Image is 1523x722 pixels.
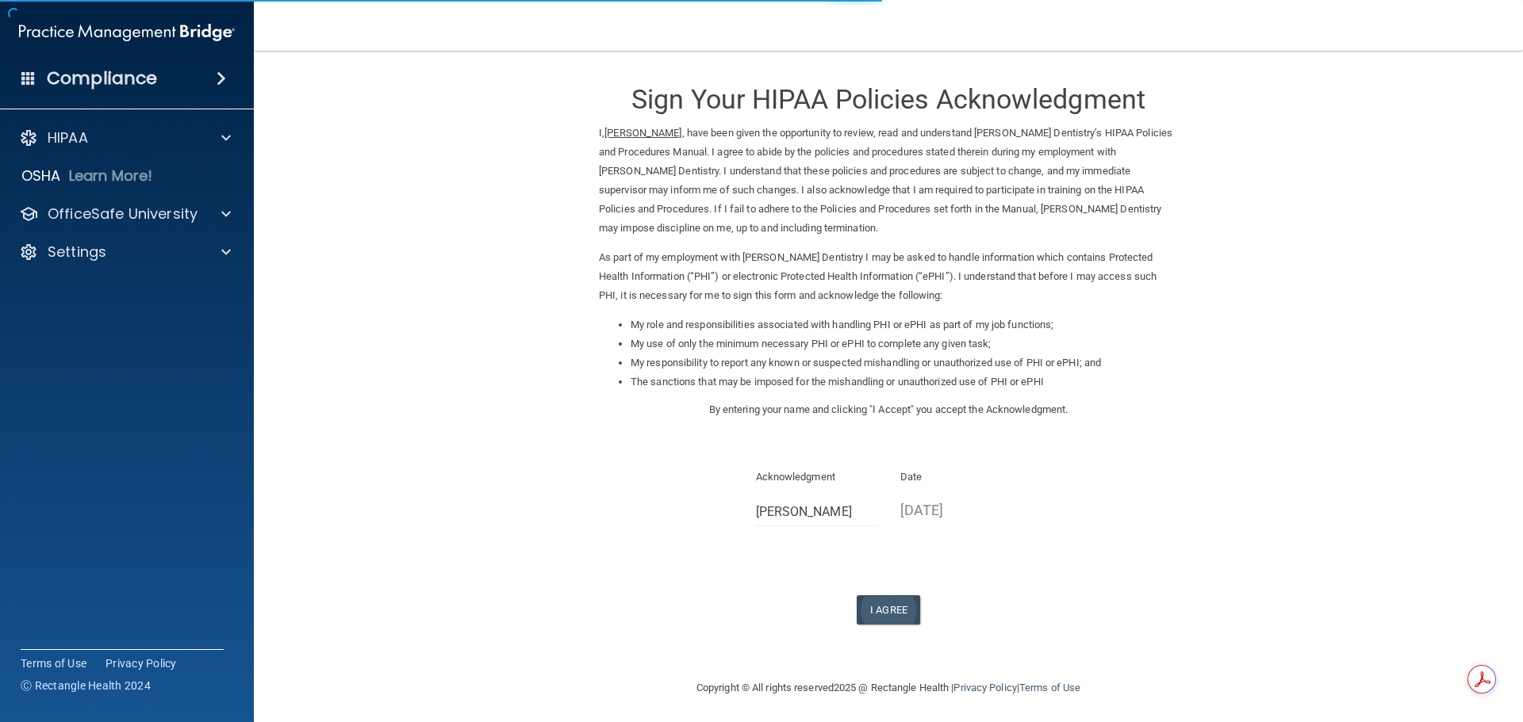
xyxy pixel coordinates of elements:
[599,124,1178,238] p: I, , have been given the opportunity to review, read and understand [PERSON_NAME] Dentistry’s HIP...
[48,128,88,147] p: HIPAA
[599,400,1178,419] p: By entering your name and clicking "I Accept" you accept the Acknowledgment.
[47,67,157,90] h4: Compliance
[599,248,1178,305] p: As part of my employment with [PERSON_NAME] Dentistry I may be asked to handle information which ...
[48,204,198,223] p: OfficeSafe University
[21,166,61,185] p: OSHA
[21,678,151,693] span: Ⓒ Rectangle Health 2024
[631,372,1178,392] li: The sanctions that may be imposed for the mishandling or unauthorized use of PHI or ePHI
[756,497,877,526] input: Full Name
[631,353,1178,372] li: My responsibility to report any known or suspected mishandling or unauthorized use of PHI or ePHI...
[48,243,106,262] p: Settings
[857,595,920,625] button: I Agree
[900,468,1022,487] p: Date
[631,315,1178,334] li: My role and responsibilities associated with handling PHI or ePHI as part of my job functions;
[105,655,177,671] a: Privacy Policy
[19,243,231,262] a: Settings
[631,334,1178,353] li: My use of only the minimum necessary PHI or ePHI to complete any given task;
[1019,682,1080,693] a: Terms of Use
[1249,609,1504,673] iframe: Drift Widget Chat Controller
[19,17,235,48] img: PMB logo
[69,166,153,185] p: Learn More!
[19,128,231,147] a: HIPAA
[19,204,231,223] a: OfficeSafe University
[953,682,1016,693] a: Privacy Policy
[599,663,1178,713] div: Copyright © All rights reserved 2025 @ Rectangle Health | |
[21,655,86,671] a: Terms of Use
[756,468,877,487] p: Acknowledgment
[599,85,1178,114] h3: Sign Your HIPAA Policies Acknowledgment
[604,127,681,139] ins: [PERSON_NAME]
[900,497,1022,523] p: [DATE]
